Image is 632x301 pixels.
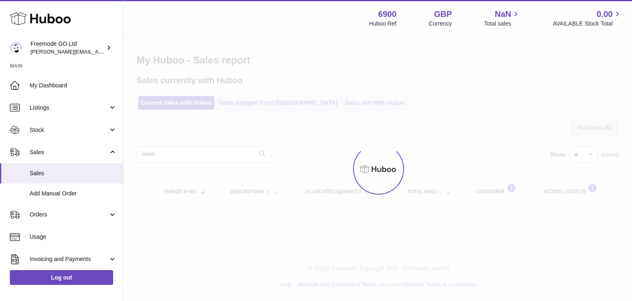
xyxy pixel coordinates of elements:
span: Orders [30,211,108,219]
strong: GBP [434,9,452,20]
span: Usage [30,233,117,241]
span: [PERSON_NAME][EMAIL_ADDRESS][DOMAIN_NAME] [30,48,165,55]
div: Huboo Ref [369,20,397,28]
div: Freemode GO Ltd [30,40,105,56]
span: Add Manual Order [30,190,117,198]
a: Log out [10,270,113,285]
span: My Dashboard [30,82,117,89]
div: Currency [429,20,452,28]
span: 0.00 [597,9,613,20]
span: Stock [30,126,108,134]
span: NaN [495,9,511,20]
span: Total sales [484,20,520,28]
span: Sales [30,169,117,177]
span: Listings [30,104,108,112]
strong: 6900 [378,9,397,20]
span: Sales [30,148,108,156]
a: NaN Total sales [484,9,520,28]
img: lenka.smikniarova@gioteck.com [10,42,22,54]
span: Invoicing and Payments [30,255,108,263]
a: 0.00 AVAILABLE Stock Total [553,9,622,28]
span: AVAILABLE Stock Total [553,20,622,28]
